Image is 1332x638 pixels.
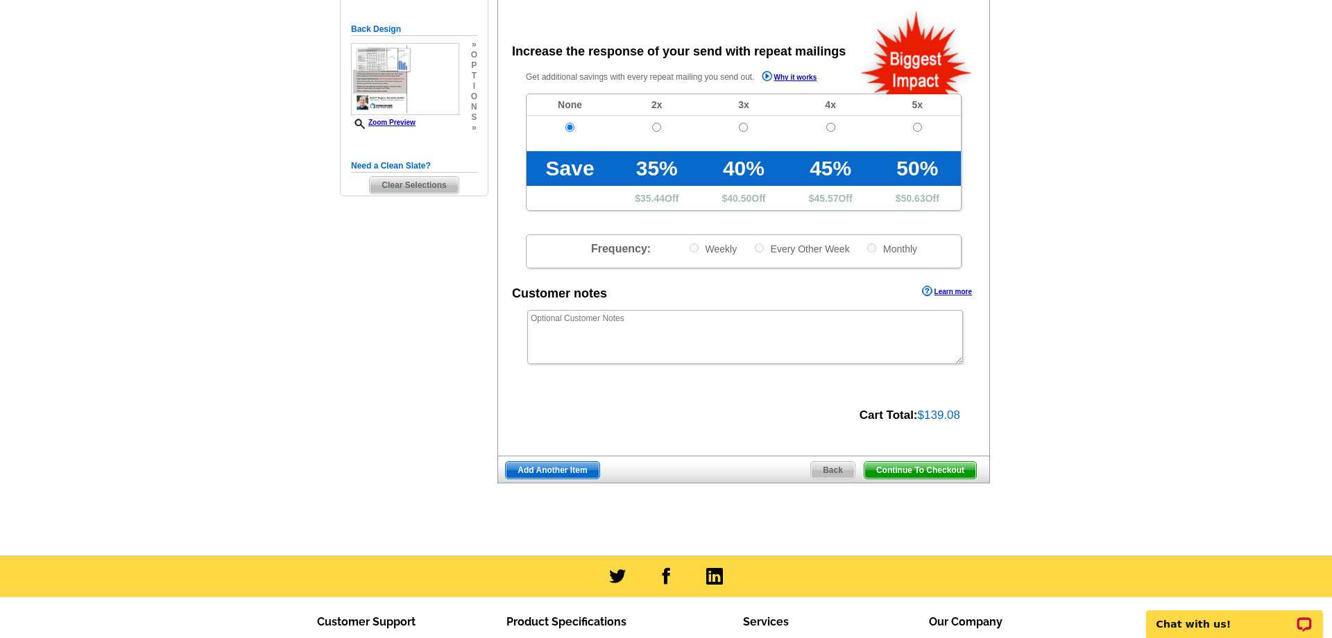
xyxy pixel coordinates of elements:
iframe: LiveChat chat widget [1137,594,1332,638]
span: 45.57 [814,193,838,204]
span: p [471,60,477,71]
span: t [471,71,477,81]
input: Monthly [867,243,876,252]
span: Continue To Checkout [864,462,976,478]
td: 40% [700,151,787,186]
p: Get additional savings with every repeat mailing you send out. [526,69,846,85]
a: Back [810,461,855,479]
span: » [471,40,477,50]
span: s [471,112,477,123]
input: Every Other Week [755,243,764,252]
span: Product Specifications [506,615,626,628]
span: o [471,92,477,102]
td: 35% [613,151,700,186]
td: 3x [700,94,787,116]
td: 50% [874,151,961,186]
label: Weekly [688,242,737,255]
label: Monthly [866,242,917,255]
td: None [527,94,613,116]
td: $ Off [874,186,961,210]
h5: Back Design [351,23,477,36]
span: Services [743,615,789,628]
a: Add Another Item [505,461,599,479]
td: 4x [787,94,874,116]
strong: Cart Total: [860,408,918,422]
td: $ Off [787,186,874,210]
span: Our Company [929,615,1002,628]
input: Weekly [690,243,699,252]
img: biggestImpact.png [860,9,974,94]
span: Frequency: [591,243,651,255]
span: Add Another Item [506,462,599,478]
span: o [471,50,477,60]
span: 40.50 [727,193,751,204]
div: Customer notes [512,284,607,303]
td: 5x [874,94,961,116]
td: Save [527,151,613,186]
a: Zoom Preview [351,119,416,126]
label: Every Other Week [753,242,850,255]
img: small-thumb.jpg [351,43,459,115]
span: 35.44 [640,193,665,204]
span: Back [811,462,855,478]
a: Learn more [922,286,972,297]
td: 2x [613,94,700,116]
h5: Need a Clean Slate? [351,159,477,173]
td: $ Off [613,186,700,210]
td: 45% [787,151,874,186]
td: $ Off [700,186,787,210]
span: n [471,102,477,112]
span: i [471,81,477,92]
span: 50.63 [901,193,925,204]
a: Why it works [762,71,817,85]
span: Customer Support [317,615,416,628]
span: $139.08 [918,408,960,422]
div: Increase the response of your send with repeat mailings [512,42,846,61]
span: Clear Selections [370,177,458,193]
span: » [471,123,477,133]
